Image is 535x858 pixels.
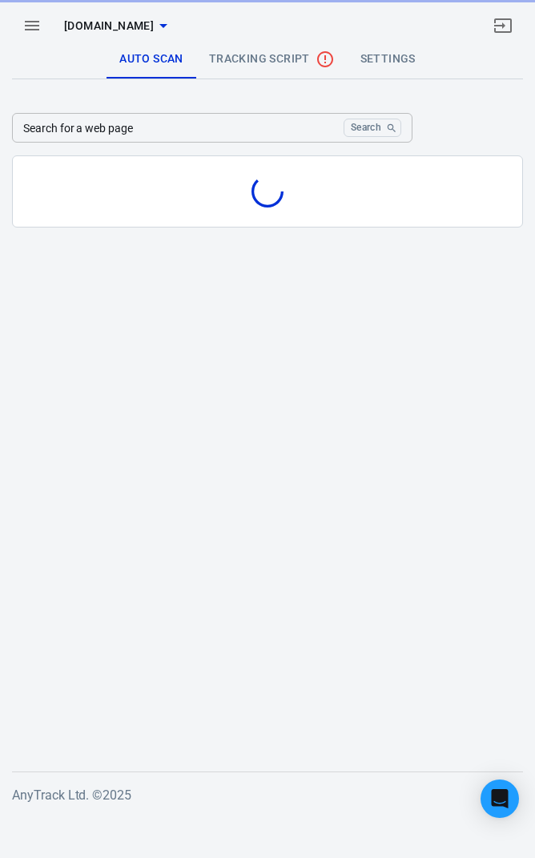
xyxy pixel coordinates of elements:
[481,779,519,818] div: Open Intercom Messenger
[12,113,337,143] input: https://example.com/categories/top-brands
[107,40,196,79] a: Auto Scan
[316,50,335,69] svg: No data received
[58,11,173,41] button: [DOMAIN_NAME]
[64,16,154,36] span: shopee.com
[209,50,335,69] span: Tracking Script
[12,785,523,805] h6: AnyTrack Ltd. © 2025
[484,6,522,45] a: Sign out
[344,119,401,137] button: Search
[348,40,428,79] a: Settings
